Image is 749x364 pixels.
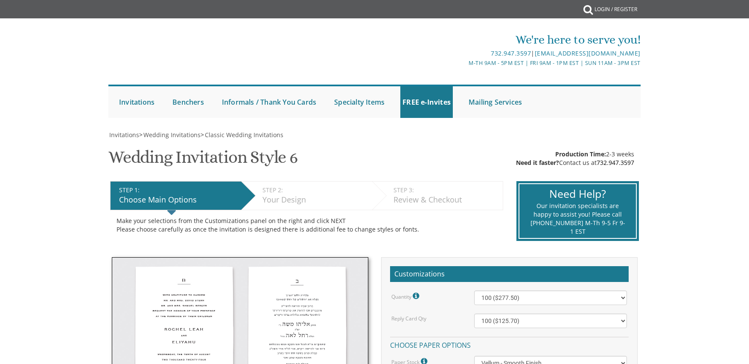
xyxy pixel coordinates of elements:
[516,159,559,167] span: Need it faster?
[205,131,283,139] span: Classic Wedding Invitations
[117,217,497,234] div: Make your selections from the Customizations panel on the right and click NEXT Please choose care...
[332,86,387,118] a: Specialty Items
[555,150,606,158] span: Production Time:
[286,59,641,68] div: M-Th 9am - 5pm EST | Fri 9am - 1pm EST | Sun 11am - 3pm EST
[466,86,524,118] a: Mailing Services
[390,266,629,282] h2: Customizations
[108,131,139,139] a: Invitations
[597,159,634,167] a: 732.947.3597
[201,131,283,139] span: >
[117,86,157,118] a: Invitations
[220,86,318,118] a: Informals / Thank You Cards
[262,186,368,194] div: STEP 2:
[143,131,201,139] a: Wedding Invitations
[286,31,641,48] div: We're here to serve you!
[393,194,498,205] div: Review & Checkout
[516,150,634,167] div: 2-3 weeks Contact us at
[262,194,368,205] div: Your Design
[400,86,453,118] a: FREE e-Invites
[393,186,498,194] div: STEP 3:
[530,186,625,202] div: Need Help?
[109,131,139,139] span: Invitations
[119,186,237,194] div: STEP 1:
[204,131,283,139] a: Classic Wedding Invitations
[391,315,426,322] label: Reply Card Qty
[286,48,641,59] div: |
[535,49,641,57] a: [EMAIL_ADDRESS][DOMAIN_NAME]
[119,194,237,205] div: Choose Main Options
[108,148,297,173] h1: Wedding Invitation Style 6
[491,49,531,57] a: 732.947.3597
[391,291,421,302] label: Quantity
[390,337,629,352] h4: Choose paper options
[530,202,625,236] div: Our invitation specialists are happy to assist you! Please call [PHONE_NUMBER] M-Th 9-5 Fr 9-1 EST
[139,131,201,139] span: >
[170,86,206,118] a: Benchers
